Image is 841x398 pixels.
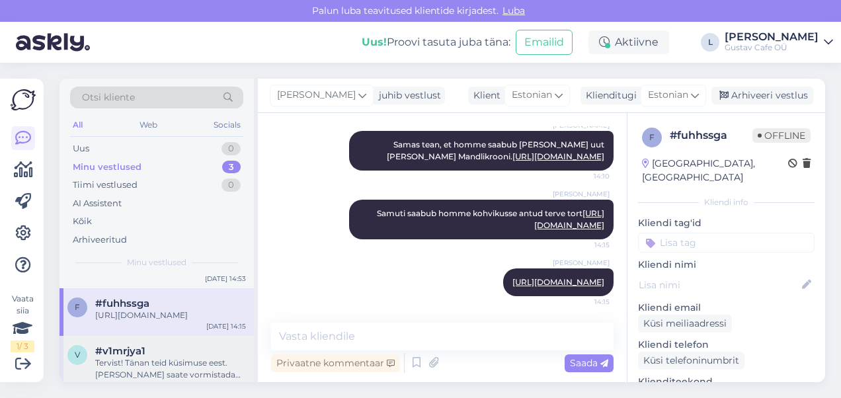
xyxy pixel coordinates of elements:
[95,309,246,321] div: [URL][DOMAIN_NAME]
[638,216,815,230] p: Kliendi tag'id
[499,5,529,17] span: Luba
[560,171,610,181] span: 14:10
[127,257,186,268] span: Minu vestlused
[725,42,819,53] div: Gustav Cafe OÜ
[638,258,815,272] p: Kliendi nimi
[570,357,608,369] span: Saada
[725,32,833,53] a: [PERSON_NAME]Gustav Cafe OÜ
[73,197,122,210] div: AI Assistent
[95,357,246,381] div: Tervist! Tänan teid küsimuse eest. [PERSON_NAME] saate vormistada meie e-poest ning minna ise oma...
[638,233,815,253] input: Lisa tag
[638,301,815,315] p: Kliendi email
[11,293,34,352] div: Vaata siia
[752,128,811,143] span: Offline
[70,116,85,134] div: All
[362,36,387,48] b: Uus!
[73,233,127,247] div: Arhiveeritud
[211,116,243,134] div: Socials
[648,88,688,102] span: Estonian
[638,352,744,370] div: Küsi telefoninumbrit
[711,87,813,104] div: Arhiveeri vestlus
[73,161,141,174] div: Minu vestlused
[271,354,400,372] div: Privaatne kommentaar
[553,189,610,199] span: [PERSON_NAME]
[73,215,92,228] div: Kõik
[512,88,552,102] span: Estonian
[73,142,89,155] div: Uus
[137,116,160,134] div: Web
[649,132,655,142] span: f
[670,128,752,143] div: # fuhhssga
[642,157,788,184] div: [GEOGRAPHIC_DATA], [GEOGRAPHIC_DATA]
[638,375,815,389] p: Klienditeekond
[701,33,719,52] div: L
[75,302,80,312] span: f
[512,277,604,287] a: [URL][DOMAIN_NAME]
[73,179,138,192] div: Tiimi vestlused
[362,34,510,50] div: Proovi tasuta juba täna:
[560,240,610,250] span: 14:15
[387,139,606,161] span: Samas tean, et homme saabub [PERSON_NAME] uut [PERSON_NAME] Mandlikrooni.
[512,151,604,161] a: [URL][DOMAIN_NAME]
[468,89,501,102] div: Klient
[638,338,815,352] p: Kliendi telefon
[95,298,149,309] span: #fuhhssga
[82,91,135,104] span: Otsi kliente
[588,30,669,54] div: Aktiivne
[205,274,246,284] div: [DATE] 14:53
[206,381,246,391] div: [DATE] 14:12
[206,321,246,331] div: [DATE] 14:15
[11,340,34,352] div: 1 / 3
[516,30,573,55] button: Emailid
[222,161,241,174] div: 3
[725,32,819,42] div: [PERSON_NAME]
[560,297,610,307] span: 14:15
[221,142,241,155] div: 0
[374,89,441,102] div: juhib vestlust
[553,258,610,268] span: [PERSON_NAME]
[638,315,732,333] div: Küsi meiliaadressi
[638,196,815,208] div: Kliendi info
[277,88,356,102] span: [PERSON_NAME]
[75,350,80,360] span: v
[639,278,799,292] input: Lisa nimi
[221,179,241,192] div: 0
[95,345,145,357] span: #v1mrjya1
[377,208,604,230] span: Samuti saabub homme kohvikusse antud terve tort
[11,89,36,110] img: Askly Logo
[581,89,637,102] div: Klienditugi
